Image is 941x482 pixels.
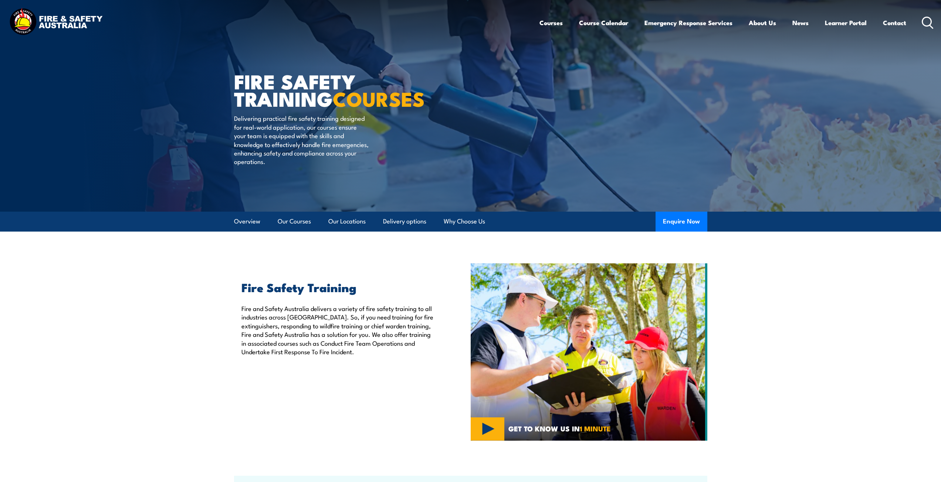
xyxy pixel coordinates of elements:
a: About Us [749,13,776,33]
p: Fire and Safety Australia delivers a variety of fire safety training to all industries across [GE... [241,304,437,356]
a: Course Calendar [579,13,628,33]
span: GET TO KNOW US IN [508,425,611,432]
a: Overview [234,212,260,231]
a: News [792,13,809,33]
h1: FIRE SAFETY TRAINING [234,72,417,107]
a: Delivery options [383,212,426,231]
a: Courses [539,13,563,33]
a: Our Courses [278,212,311,231]
a: Contact [883,13,906,33]
a: Emergency Response Services [644,13,732,33]
a: Our Locations [328,212,366,231]
p: Delivering practical fire safety training designed for real-world application, our courses ensure... [234,114,369,165]
a: Why Choose Us [444,212,485,231]
button: Enquire Now [656,212,707,232]
strong: COURSES [333,83,425,113]
h2: Fire Safety Training [241,282,437,292]
img: Fire Safety Training Courses [471,263,707,441]
a: Learner Portal [825,13,867,33]
strong: 1 MINUTE [580,423,611,434]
